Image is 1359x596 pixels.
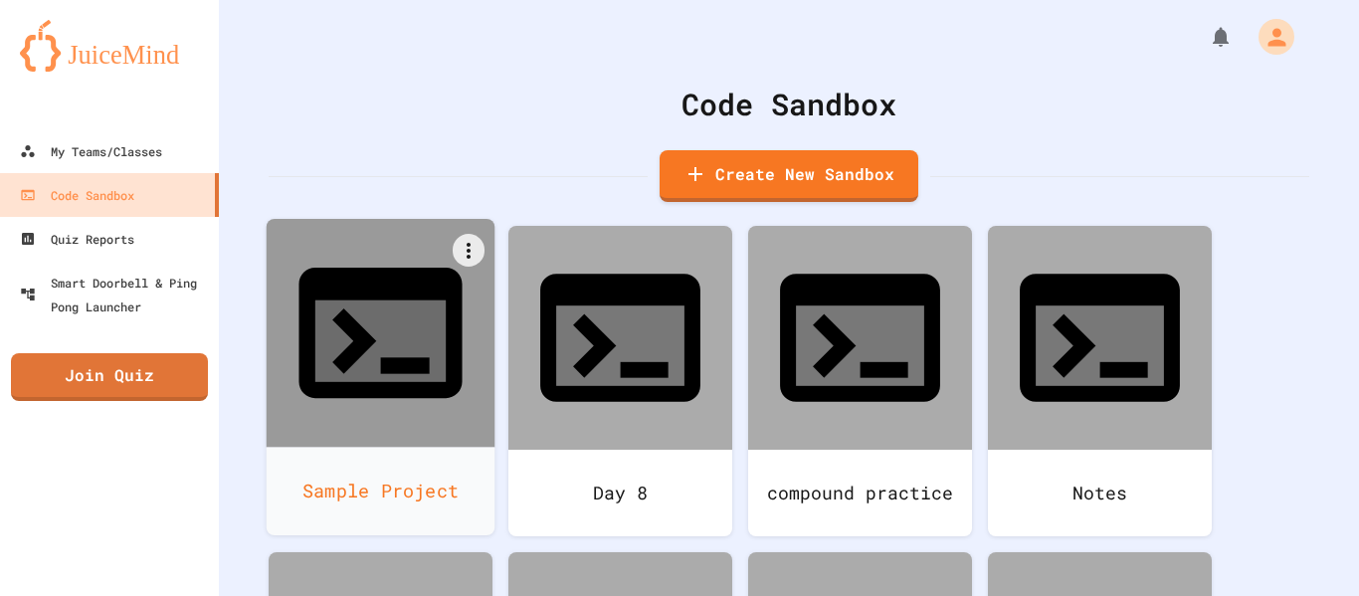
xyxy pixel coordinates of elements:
a: Join Quiz [11,353,208,401]
div: My Teams/Classes [20,139,162,163]
div: Code Sandbox [269,82,1309,126]
img: logo-orange.svg [20,20,199,72]
a: Notes [988,226,1212,536]
div: Code Sandbox [20,183,134,207]
div: Smart Doorbell & Ping Pong Launcher [20,271,211,318]
a: Sample Project [267,219,495,535]
div: compound practice [748,450,972,536]
div: Notes [988,450,1212,536]
a: Day 8 [508,226,732,536]
div: My Notifications [1172,20,1238,54]
div: Sample Project [267,447,495,535]
a: Create New Sandbox [660,150,918,202]
div: Day 8 [508,450,732,536]
a: compound practice [748,226,972,536]
div: My Account [1238,14,1299,60]
div: Quiz Reports [20,227,134,251]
